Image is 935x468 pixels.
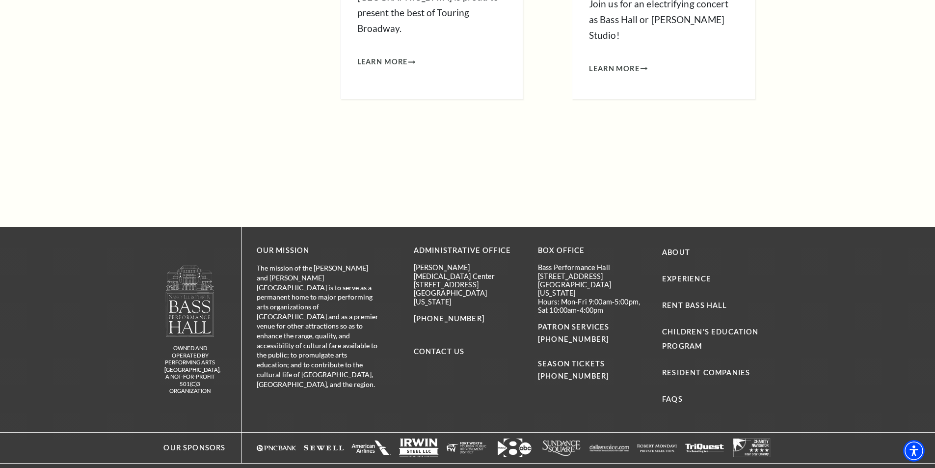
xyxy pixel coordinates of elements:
[589,63,640,75] span: Learn More
[685,439,724,457] a: The image is completely blank or white. - open in a new tab
[351,439,391,457] img: The image is completely blank or white.
[257,439,296,457] a: Logo of PNC Bank in white text with a triangular symbol. - open in a new tab - target website may...
[538,272,647,280] p: [STREET_ADDRESS]
[589,439,629,457] a: The image features a simple white background with text that appears to be a logo or brand name. -...
[154,442,225,454] p: Our Sponsors
[662,301,727,309] a: Rent Bass Hall
[662,248,690,256] a: About
[662,368,750,377] a: Resident Companies
[662,395,683,403] a: FAQs
[414,263,523,280] p: [PERSON_NAME][MEDICAL_DATA] Center
[538,245,647,257] p: BOX OFFICE
[903,440,925,462] div: Accessibility Menu
[732,439,772,457] img: The image is completely blank or white.
[538,298,647,315] p: Hours: Mon-Fri 9:00am-5:00pm, Sat 10:00am-4:00pm
[542,439,582,457] a: Logo of Sundance Square, featuring stylized text in white. - open in a new tab
[538,263,647,272] p: Bass Performance Hall
[589,63,647,75] a: Learn More Irwin Steel Popular Entertainment Series
[732,439,772,457] a: The image is completely blank or white. - open in a new tab
[399,439,439,457] a: Logo of Irwin Steel LLC, featuring the company name in bold letters with a simple design. - open ...
[414,289,523,306] p: [GEOGRAPHIC_DATA][US_STATE]
[165,265,215,337] img: owned and operated by Performing Arts Fort Worth, A NOT-FOR-PROFIT 501(C)3 ORGANIZATION
[494,439,534,457] img: Logo featuring the number "8" with an arrow and "abc" in a modern design.
[357,56,408,68] span: Learn More
[637,439,677,457] img: The image is completely blank or white.
[304,439,344,457] a: The image is completely blank or white. - open in a new tab
[494,439,534,457] a: Logo featuring the number "8" with an arrow and "abc" in a modern design. - open in a new tab
[414,347,465,356] a: Contact Us
[414,280,523,289] p: [STREET_ADDRESS]
[399,439,439,457] img: Logo of Irwin Steel LLC, featuring the company name in bold letters with a simple design.
[685,439,724,457] img: The image is completely blank or white.
[414,245,523,257] p: Administrative Office
[447,439,486,457] img: The image is completely blank or white.
[538,280,647,298] p: [GEOGRAPHIC_DATA][US_STATE]
[637,439,677,457] a: The image is completely blank or white. - open in a new tab
[662,275,711,283] a: Experience
[304,439,344,457] img: The image is completely blank or white.
[589,439,629,457] img: The image features a simple white background with text that appears to be a logo or brand name.
[662,328,758,350] a: Children's Education Program
[357,56,416,68] a: Learn More Broadway at the Bass presented by PNC Bank
[164,345,216,395] p: owned and operated by Performing Arts [GEOGRAPHIC_DATA], A NOT-FOR-PROFIT 501(C)3 ORGANIZATION
[257,245,379,257] p: OUR MISSION
[538,321,647,346] p: PATRON SERVICES [PHONE_NUMBER]
[257,263,379,389] p: The mission of the [PERSON_NAME] and [PERSON_NAME][GEOGRAPHIC_DATA] is to serve as a permanent ho...
[414,313,523,325] p: [PHONE_NUMBER]
[351,439,391,457] a: The image is completely blank or white. - open in a new tab
[538,346,647,383] p: SEASON TICKETS [PHONE_NUMBER]
[542,439,582,457] img: Logo of Sundance Square, featuring stylized text in white.
[257,439,296,457] img: Logo of PNC Bank in white text with a triangular symbol.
